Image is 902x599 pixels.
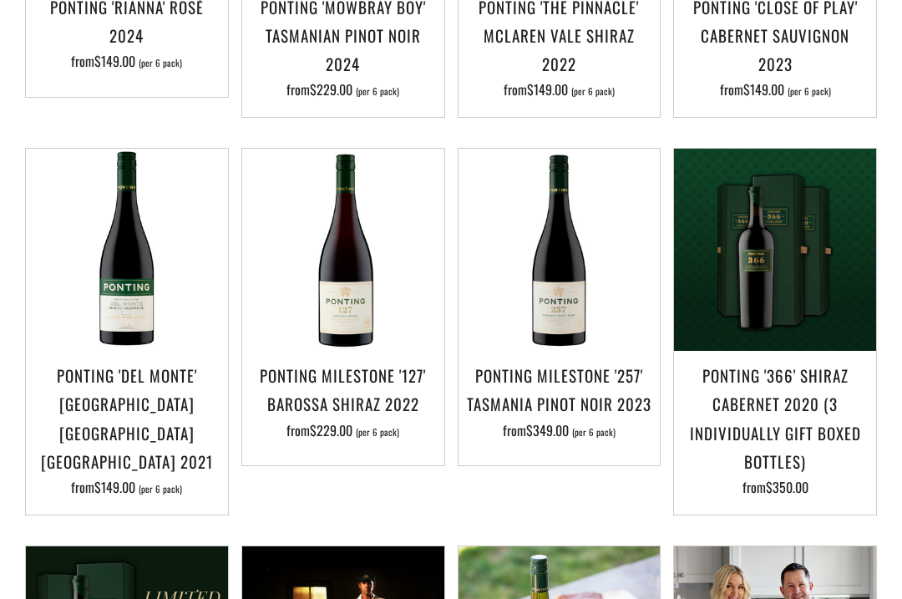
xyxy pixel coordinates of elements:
[242,361,444,444] a: Ponting Milestone '127' Barossa Shiraz 2022 from$229.00 (per 6 pack)
[459,361,661,444] a: Ponting Milestone '257' Tasmania Pinot Noir 2023 from$349.00 (per 6 pack)
[94,51,135,71] span: $149.00
[571,87,615,96] span: (per 6 pack)
[788,87,831,96] span: (per 6 pack)
[766,477,808,497] span: $350.00
[26,361,228,494] a: Ponting 'Del Monte' [GEOGRAPHIC_DATA] [GEOGRAPHIC_DATA] [GEOGRAPHIC_DATA] 2021 from$149.00 (per 6...
[682,361,868,475] h3: Ponting '366' Shiraz Cabernet 2020 (3 individually gift boxed bottles)
[139,58,182,68] span: (per 6 pack)
[286,79,399,99] span: from
[34,361,220,475] h3: Ponting 'Del Monte' [GEOGRAPHIC_DATA] [GEOGRAPHIC_DATA] [GEOGRAPHIC_DATA] 2021
[71,477,182,497] span: from
[310,79,352,99] span: $229.00
[94,477,135,497] span: $149.00
[720,79,831,99] span: from
[467,361,652,418] h3: Ponting Milestone '257' Tasmania Pinot Noir 2023
[674,361,876,494] a: Ponting '366' Shiraz Cabernet 2020 (3 individually gift boxed bottles) from$350.00
[527,79,568,99] span: $149.00
[71,51,182,71] span: from
[743,79,784,99] span: $149.00
[139,485,182,494] span: (per 6 pack)
[572,428,616,437] span: (per 6 pack)
[251,361,436,418] h3: Ponting Milestone '127' Barossa Shiraz 2022
[742,477,808,497] span: from
[356,87,399,96] span: (per 6 pack)
[356,428,399,437] span: (per 6 pack)
[286,420,399,440] span: from
[503,420,616,440] span: from
[504,79,615,99] span: from
[310,420,352,440] span: $229.00
[526,420,569,440] span: $349.00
